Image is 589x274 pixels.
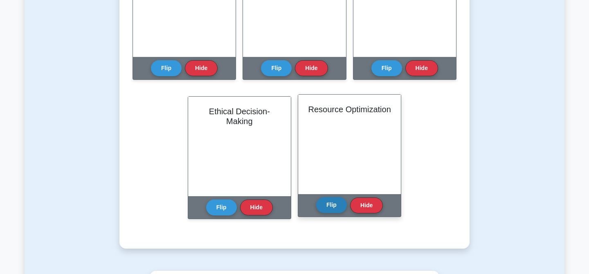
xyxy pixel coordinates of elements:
[308,104,391,114] h2: Resource Optimization
[405,60,438,76] button: Hide
[240,199,273,215] button: Hide
[151,60,182,76] button: Flip
[206,199,237,215] button: Flip
[371,60,402,76] button: Flip
[295,60,328,76] button: Hide
[316,197,347,213] button: Flip
[261,60,292,76] button: Flip
[350,197,383,213] button: Hide
[198,106,281,126] h2: Ethical Decision-Making
[185,60,218,76] button: Hide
